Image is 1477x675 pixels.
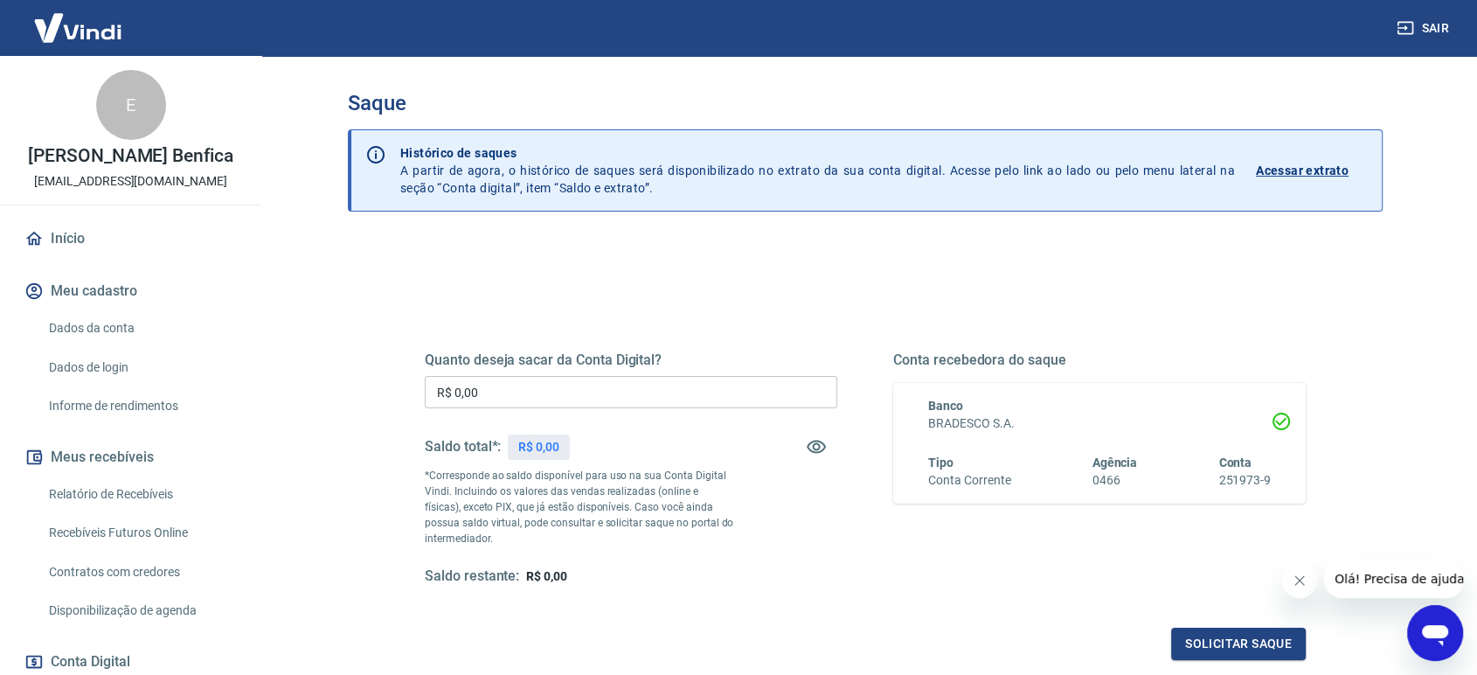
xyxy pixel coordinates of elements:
[893,351,1306,369] h5: Conta recebedora do saque
[21,219,240,258] a: Início
[1407,605,1463,661] iframe: Botão para abrir a janela de mensagens
[42,350,240,386] a: Dados de login
[518,438,559,456] p: R$ 0,00
[348,91,1383,115] h3: Saque
[425,567,519,586] h5: Saldo restante:
[10,12,147,26] span: Olá! Precisa de ajuda?
[928,414,1271,433] h6: BRADESCO S.A.
[1256,162,1349,179] p: Acessar extrato
[400,144,1235,197] p: A partir de agora, o histórico de saques será disponibilizado no extrato da sua conta digital. Ac...
[425,438,501,456] h5: Saldo total*:
[34,172,227,191] p: [EMAIL_ADDRESS][DOMAIN_NAME]
[42,477,240,512] a: Relatório de Recebíveis
[21,1,135,54] img: Vindi
[42,515,240,551] a: Recebíveis Futuros Online
[21,438,240,477] button: Meus recebíveis
[1092,456,1138,470] span: Agência
[42,310,240,346] a: Dados da conta
[42,593,240,629] a: Disponibilização de agenda
[425,468,734,546] p: *Corresponde ao saldo disponível para uso na sua Conta Digital Vindi. Incluindo os valores das ve...
[928,456,953,470] span: Tipo
[1171,628,1306,660] button: Solicitar saque
[1282,563,1317,598] iframe: Fechar mensagem
[28,147,233,165] p: [PERSON_NAME] Benfica
[1324,560,1463,598] iframe: Mensagem da empresa
[425,351,837,369] h5: Quanto deseja sacar da Conta Digital?
[400,144,1235,162] p: Histórico de saques
[96,70,166,140] div: E
[1092,471,1138,490] h6: 0466
[21,272,240,310] button: Meu cadastro
[42,388,240,424] a: Informe de rendimentos
[1218,471,1271,490] h6: 251973-9
[928,399,963,413] span: Banco
[928,471,1010,490] h6: Conta Corrente
[1393,12,1456,45] button: Sair
[1218,456,1252,470] span: Conta
[42,554,240,590] a: Contratos com credores
[1256,144,1368,197] a: Acessar extrato
[526,569,567,583] span: R$ 0,00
